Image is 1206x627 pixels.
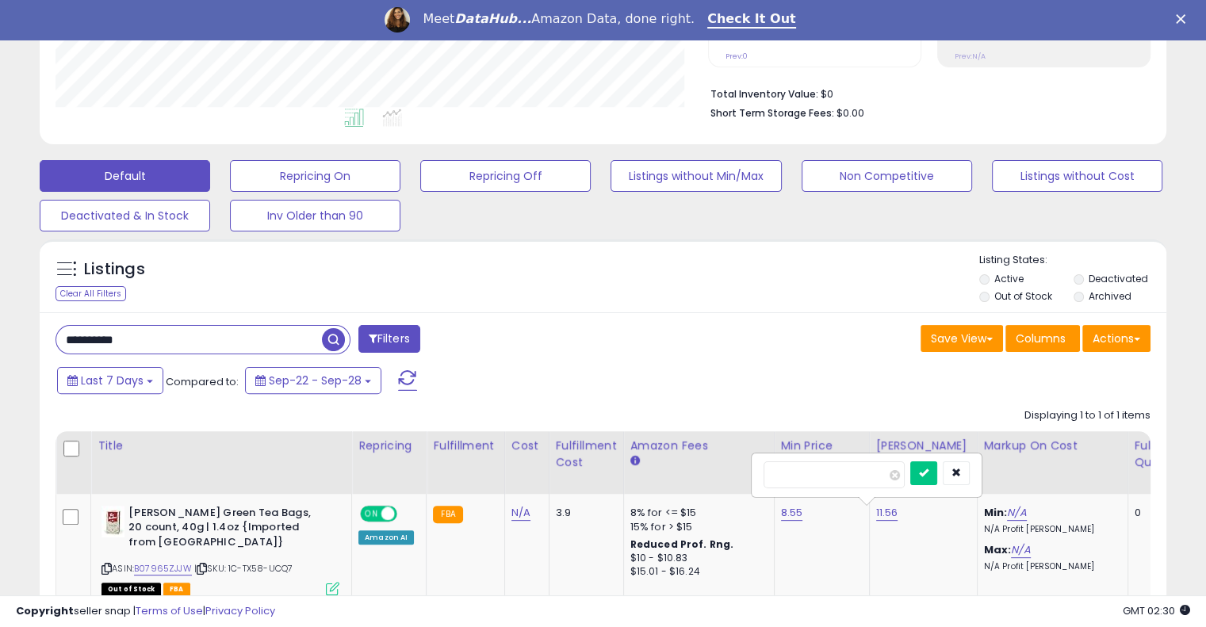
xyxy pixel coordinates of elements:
[511,505,530,521] a: N/A
[84,258,145,281] h5: Listings
[984,438,1121,454] div: Markup on Cost
[977,431,1128,494] th: The percentage added to the cost of goods (COGS) that forms the calculator for Min & Max prices.
[984,542,1012,557] b: Max:
[781,505,803,521] a: 8.55
[630,438,768,454] div: Amazon Fees
[128,506,321,554] b: [PERSON_NAME] Green Tea Bags, 20 count, 40g | 1.4oz {Imported from [GEOGRAPHIC_DATA]}
[984,524,1116,535] p: N/A Profit [PERSON_NAME]
[81,373,144,388] span: Last 7 Days
[984,505,1008,520] b: Min:
[40,160,210,192] button: Default
[194,562,293,575] span: | SKU: 1C-TX58-UCQ7
[726,52,748,61] small: Prev: 0
[710,87,818,101] b: Total Inventory Value:
[630,552,762,565] div: $10 - $10.83
[611,160,781,192] button: Listings without Min/Max
[1088,289,1131,303] label: Archived
[1016,331,1066,346] span: Columns
[1088,272,1147,285] label: Deactivated
[710,83,1139,102] li: $0
[630,520,762,534] div: 15% for > $15
[16,604,275,619] div: seller snap | |
[556,438,617,471] div: Fulfillment Cost
[984,561,1116,572] p: N/A Profit [PERSON_NAME]
[630,537,734,551] b: Reduced Prof. Rng.
[56,286,126,301] div: Clear All Filters
[630,454,640,468] small: Amazon Fees.
[395,507,420,520] span: OFF
[433,506,462,523] small: FBA
[385,7,410,32] img: Profile image for Georgie
[57,367,163,394] button: Last 7 Days
[994,289,1052,303] label: Out of Stock
[781,438,863,454] div: Min Price
[921,325,1003,352] button: Save View
[423,11,695,27] div: Meet Amazon Data, done right.
[1024,408,1150,423] div: Displaying 1 to 1 of 1 items
[420,160,591,192] button: Repricing Off
[979,253,1166,268] p: Listing States:
[433,438,497,454] div: Fulfillment
[1082,325,1150,352] button: Actions
[630,565,762,579] div: $15.01 - $16.24
[40,200,210,231] button: Deactivated & In Stock
[630,506,762,520] div: 8% for <= $15
[245,367,381,394] button: Sep-22 - Sep-28
[511,438,542,454] div: Cost
[101,583,161,596] span: All listings that are currently out of stock and unavailable for purchase on Amazon
[362,507,381,520] span: ON
[166,374,239,389] span: Compared to:
[802,160,972,192] button: Non Competitive
[134,562,192,575] a: B07965ZJJW
[955,52,986,61] small: Prev: N/A
[163,583,190,596] span: FBA
[1005,325,1080,352] button: Columns
[454,11,531,26] i: DataHub...
[556,506,611,520] div: 3.9
[358,438,419,454] div: Repricing
[1011,542,1030,558] a: N/A
[230,200,400,231] button: Inv Older than 90
[230,160,400,192] button: Repricing On
[837,105,864,120] span: $0.00
[1123,603,1190,618] span: 2025-10-7 02:30 GMT
[992,160,1162,192] button: Listings without Cost
[710,106,834,120] b: Short Term Storage Fees:
[1176,14,1192,24] div: Close
[358,325,420,353] button: Filters
[1135,438,1189,471] div: Fulfillable Quantity
[876,505,898,521] a: 11.56
[205,603,275,618] a: Privacy Policy
[876,438,971,454] div: [PERSON_NAME]
[98,438,345,454] div: Title
[994,272,1024,285] label: Active
[1007,505,1026,521] a: N/A
[136,603,203,618] a: Terms of Use
[269,373,362,388] span: Sep-22 - Sep-28
[1135,506,1184,520] div: 0
[16,603,74,618] strong: Copyright
[358,530,414,545] div: Amazon AI
[707,11,796,29] a: Check It Out
[101,506,339,594] div: ASIN:
[101,506,124,537] img: 41MErEtrsWL._SL40_.jpg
